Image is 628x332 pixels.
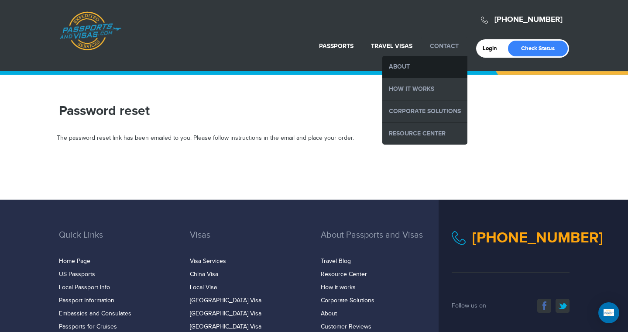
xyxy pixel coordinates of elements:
[472,229,603,247] a: [PHONE_NUMBER]
[190,271,218,278] a: China Visa
[321,284,356,291] a: How it works
[59,258,90,265] a: Home Page
[190,230,308,253] h3: Visas
[319,42,353,50] a: Passports
[483,45,503,52] a: Login
[382,56,467,78] a: About
[321,310,337,317] a: About
[494,15,563,24] a: [PHONE_NUMBER]
[321,230,439,253] h3: About Passports and Visas
[382,78,467,100] a: How it Works
[321,323,371,330] a: Customer Reviews
[59,271,95,278] a: US Passports
[371,42,412,50] a: Travel Visas
[452,302,486,309] span: Follow us on
[321,271,367,278] a: Resource Center
[190,310,261,317] a: [GEOGRAPHIC_DATA] Visa
[57,134,572,143] div: The password reset link has been emailed to you. Please follow instructions in the email and plac...
[321,258,351,265] a: Travel Blog
[59,297,114,304] a: Passport Information
[190,297,261,304] a: [GEOGRAPHIC_DATA] Visa
[556,299,570,313] a: twitter
[59,11,121,51] a: Passports & [DOMAIN_NAME]
[59,284,110,291] a: Local Passport Info
[59,230,177,253] h3: Quick Links
[190,258,226,265] a: Visa Services
[59,103,439,119] h1: Password reset
[190,284,217,291] a: Local Visa
[59,323,117,330] a: Passports for Cruises
[598,302,619,323] div: Open Intercom Messenger
[508,41,568,56] a: Check Status
[382,100,467,122] a: Corporate Solutions
[59,310,131,317] a: Embassies and Consulates
[537,299,551,313] a: facebook
[321,297,374,304] a: Corporate Solutions
[430,42,459,50] a: Contact
[190,323,261,330] a: [GEOGRAPHIC_DATA] Visa
[382,123,467,145] a: Resource Center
